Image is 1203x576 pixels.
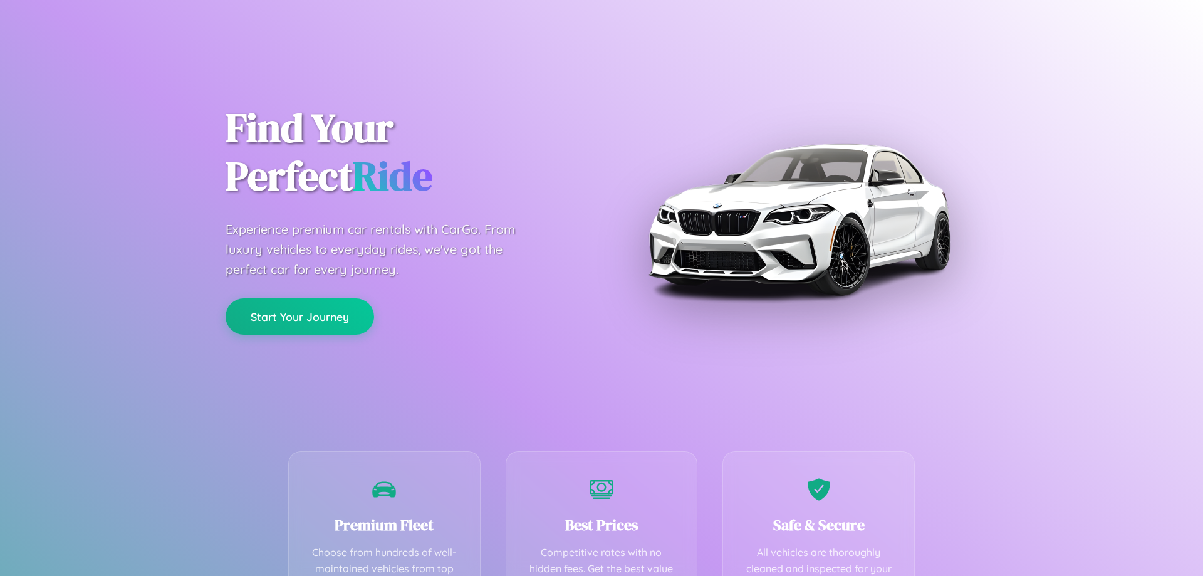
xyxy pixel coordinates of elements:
[308,515,461,535] h3: Premium Fleet
[353,149,432,203] span: Ride
[226,219,539,280] p: Experience premium car rentals with CarGo. From luxury vehicles to everyday rides, we've got the ...
[525,515,679,535] h3: Best Prices
[226,104,583,201] h1: Find Your Perfect
[742,515,895,535] h3: Safe & Secure
[642,63,956,376] img: Premium BMW car rental vehicle
[226,298,374,335] button: Start Your Journey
